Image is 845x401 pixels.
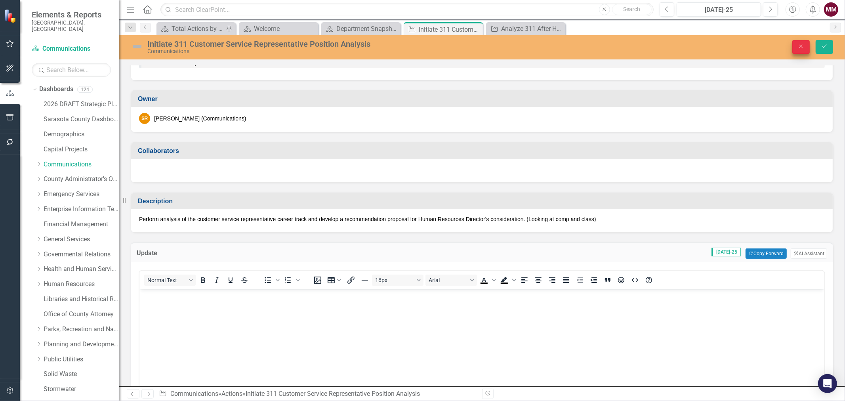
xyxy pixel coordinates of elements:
[158,24,224,34] a: Total Actions by Type
[518,275,531,286] button: Align left
[4,9,18,23] img: ClearPoint Strategy
[44,325,119,334] a: Parks, Recreation and Natural Resources
[172,24,224,34] div: Total Actions by Type
[44,250,119,259] a: Governmental Relations
[254,24,316,34] div: Welcome
[44,220,119,229] a: Financial Management
[221,390,242,397] a: Actions
[44,145,119,154] a: Capital Projects
[147,40,526,48] div: Initiate 311 Customer Service Representative Position Analysis
[573,275,587,286] button: Decrease indent
[325,275,344,286] button: Table
[210,275,223,286] button: Italic
[170,390,218,397] a: Communications
[501,24,563,34] div: Analyze 311 After Hours
[746,248,786,259] button: Copy Forward
[559,275,573,286] button: Justify
[196,275,210,286] button: Bold
[344,275,358,286] button: Insert/edit link
[791,248,827,259] button: AI Assistant
[323,24,399,34] a: Department Snapshot
[425,275,477,286] button: Font Arial
[44,340,119,349] a: Planning and Development Services
[138,147,829,155] h3: Collaborators
[44,370,119,379] a: Solid Waste
[246,390,420,397] div: Initiate 311 Customer Service Representative Position Analysis
[44,355,119,364] a: Public Utilities
[628,275,642,286] button: HTML Editor
[546,275,559,286] button: Align right
[358,275,372,286] button: Horizontal line
[44,205,119,214] a: Enterprise Information Technology
[32,44,111,53] a: Communications
[139,215,825,223] p: Perform analysis of the customer service representative career track and develop a recommendation...
[623,6,640,12] span: Search
[44,100,119,109] a: 2026 DRAFT Strategic Plan
[375,277,414,283] span: 16px
[77,86,93,93] div: 124
[44,160,119,169] a: Communications
[711,248,741,256] span: [DATE]-25
[261,275,281,286] div: Bullet list
[44,115,119,124] a: Sarasota County Dashboard
[44,235,119,244] a: General Services
[44,265,119,274] a: Health and Human Services
[241,24,316,34] a: Welcome
[44,280,119,289] a: Human Resources
[154,115,246,122] div: [PERSON_NAME] (Communications)
[679,5,758,15] div: [DATE]-25
[32,19,111,32] small: [GEOGRAPHIC_DATA], [GEOGRAPHIC_DATA]
[147,48,526,54] div: Communications
[32,63,111,77] input: Search Below...
[477,275,497,286] div: Text color Black
[147,277,186,283] span: Normal Text
[159,390,476,399] div: » »
[131,40,143,53] img: Not Defined
[587,275,601,286] button: Increase indent
[824,2,838,17] button: MM
[642,275,656,286] button: Help
[336,24,399,34] div: Department Snapshot
[44,310,119,319] a: Office of County Attorney
[532,275,545,286] button: Align center
[238,275,251,286] button: Strikethrough
[498,275,517,286] div: Background color Black
[372,275,423,286] button: Font size 16px
[44,385,119,394] a: Stormwater
[144,275,196,286] button: Block Normal Text
[39,85,73,94] a: Dashboards
[612,4,652,15] button: Search
[488,24,563,34] a: Analyze 311 After Hours
[139,113,150,124] div: SR
[44,130,119,139] a: Demographics
[44,175,119,184] a: County Administrator's Office
[419,25,481,34] div: Initiate 311 Customer Service Representative Position Analysis
[615,275,628,286] button: Emojis
[137,250,241,257] h3: Update
[281,275,301,286] div: Numbered list
[138,95,829,103] h3: Owner
[32,10,111,19] span: Elements & Reports
[429,277,467,283] span: Arial
[677,2,761,17] button: [DATE]-25
[44,190,119,199] a: Emergency Services
[138,198,829,205] h3: Description
[311,275,324,286] button: Insert image
[224,275,237,286] button: Underline
[160,3,654,17] input: Search ClearPoint...
[818,374,837,393] div: Open Intercom Messenger
[601,275,614,286] button: Blockquote
[44,295,119,304] a: Libraries and Historical Resources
